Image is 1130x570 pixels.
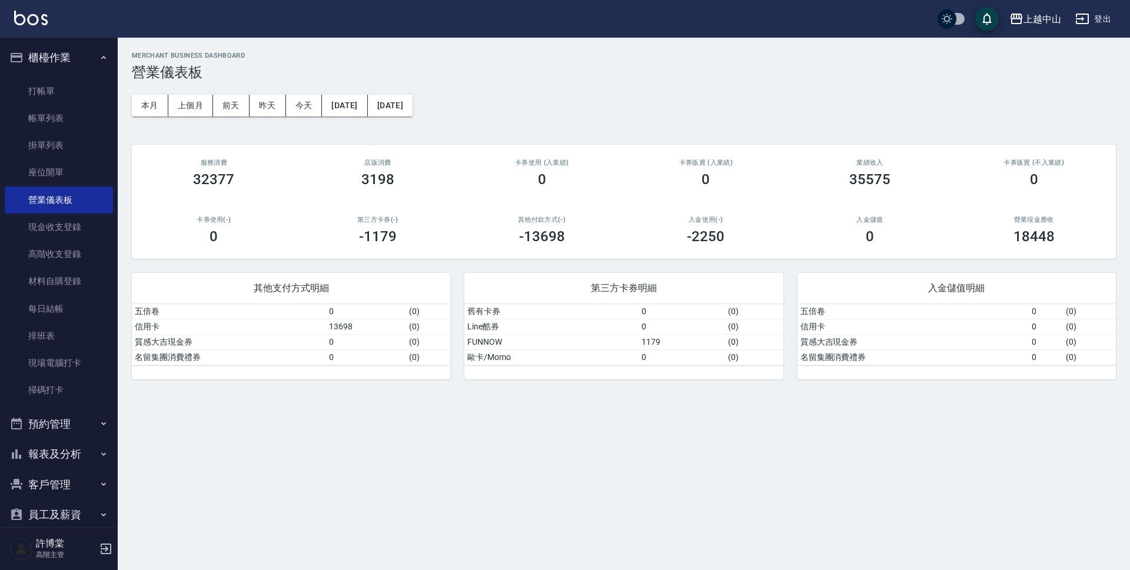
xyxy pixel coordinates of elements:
[146,216,282,224] h2: 卡券使用(-)
[310,216,446,224] h2: 第三方卡券(-)
[326,319,406,334] td: 13698
[474,216,610,224] h2: 其他付款方式(-)
[1029,319,1063,334] td: 0
[797,349,1029,365] td: 名留集團消費禮券
[326,349,406,365] td: 0
[132,64,1116,81] h3: 營業儀表板
[5,132,113,159] a: 掛單列表
[464,319,638,334] td: Line酷券
[132,319,326,334] td: 信用卡
[1063,319,1116,334] td: ( 0 )
[5,439,113,469] button: 報表及分析
[538,171,546,188] h3: 0
[5,186,113,214] a: 營業儀表板
[213,95,250,116] button: 前天
[464,304,638,319] td: 舊有卡券
[1029,334,1063,349] td: 0
[132,304,450,365] table: a dense table
[849,171,890,188] h3: 35575
[638,159,774,166] h2: 卡券販賣 (入業績)
[361,171,394,188] h3: 3198
[368,95,413,116] button: [DATE]
[1013,228,1055,245] h3: 18448
[638,216,774,224] h2: 入金使用(-)
[9,537,33,561] img: Person
[5,322,113,349] a: 排班表
[464,334,638,349] td: FUNNOW
[168,95,213,116] button: 上個月
[966,216,1102,224] h2: 營業現金應收
[725,304,783,319] td: ( 0 )
[146,282,436,294] span: 其他支付方式明細
[975,7,999,31] button: save
[5,469,113,500] button: 客戶管理
[802,159,938,166] h2: 業績收入
[5,409,113,439] button: 預約管理
[5,42,113,73] button: 櫃檯作業
[639,334,726,349] td: 1179
[5,349,113,376] a: 現場電腦打卡
[406,319,451,334] td: ( 0 )
[406,334,451,349] td: ( 0 )
[1071,8,1116,30] button: 登出
[5,78,113,105] a: 打帳單
[14,11,48,25] img: Logo
[725,349,783,365] td: ( 0 )
[812,282,1102,294] span: 入金儲值明細
[725,319,783,334] td: ( 0 )
[5,499,113,530] button: 員工及薪資
[286,95,323,116] button: 今天
[310,159,446,166] h2: 店販消費
[1029,349,1063,365] td: 0
[5,159,113,186] a: 座位開單
[725,334,783,349] td: ( 0 )
[639,319,726,334] td: 0
[702,171,710,188] h3: 0
[797,304,1029,319] td: 五倍卷
[1030,171,1038,188] h3: 0
[639,304,726,319] td: 0
[519,228,565,245] h3: -13698
[326,304,406,319] td: 0
[406,349,451,365] td: ( 0 )
[1005,7,1066,31] button: 上越中山
[1063,334,1116,349] td: ( 0 )
[866,228,874,245] h3: 0
[406,304,451,319] td: ( 0 )
[5,214,113,241] a: 現金收支登錄
[1023,12,1061,26] div: 上越中山
[132,334,326,349] td: 質感大吉現金券
[802,216,938,224] h2: 入金儲值
[639,349,726,365] td: 0
[1063,304,1116,319] td: ( 0 )
[5,241,113,268] a: 高階收支登錄
[5,105,113,132] a: 帳單列表
[132,304,326,319] td: 五倍卷
[797,334,1029,349] td: 質感大吉現金券
[359,228,397,245] h3: -1179
[464,304,783,365] table: a dense table
[132,95,168,116] button: 本月
[322,95,367,116] button: [DATE]
[36,538,96,549] h5: 許博棠
[464,349,638,365] td: 歐卡/Momo
[5,295,113,322] a: 每日結帳
[132,52,1116,59] h2: MERCHANT BUSINESS DASHBOARD
[210,228,218,245] h3: 0
[5,376,113,404] a: 掃碼打卡
[966,159,1102,166] h2: 卡券販賣 (不入業績)
[1029,304,1063,319] td: 0
[132,349,326,365] td: 名留集團消費禮券
[797,304,1116,365] table: a dense table
[250,95,286,116] button: 昨天
[478,282,769,294] span: 第三方卡券明細
[146,159,282,166] h3: 服務消費
[326,334,406,349] td: 0
[193,171,234,188] h3: 32377
[474,159,610,166] h2: 卡券使用 (入業績)
[36,549,96,560] p: 高階主管
[5,268,113,295] a: 材料自購登錄
[1063,349,1116,365] td: ( 0 )
[687,228,724,245] h3: -2250
[797,319,1029,334] td: 信用卡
